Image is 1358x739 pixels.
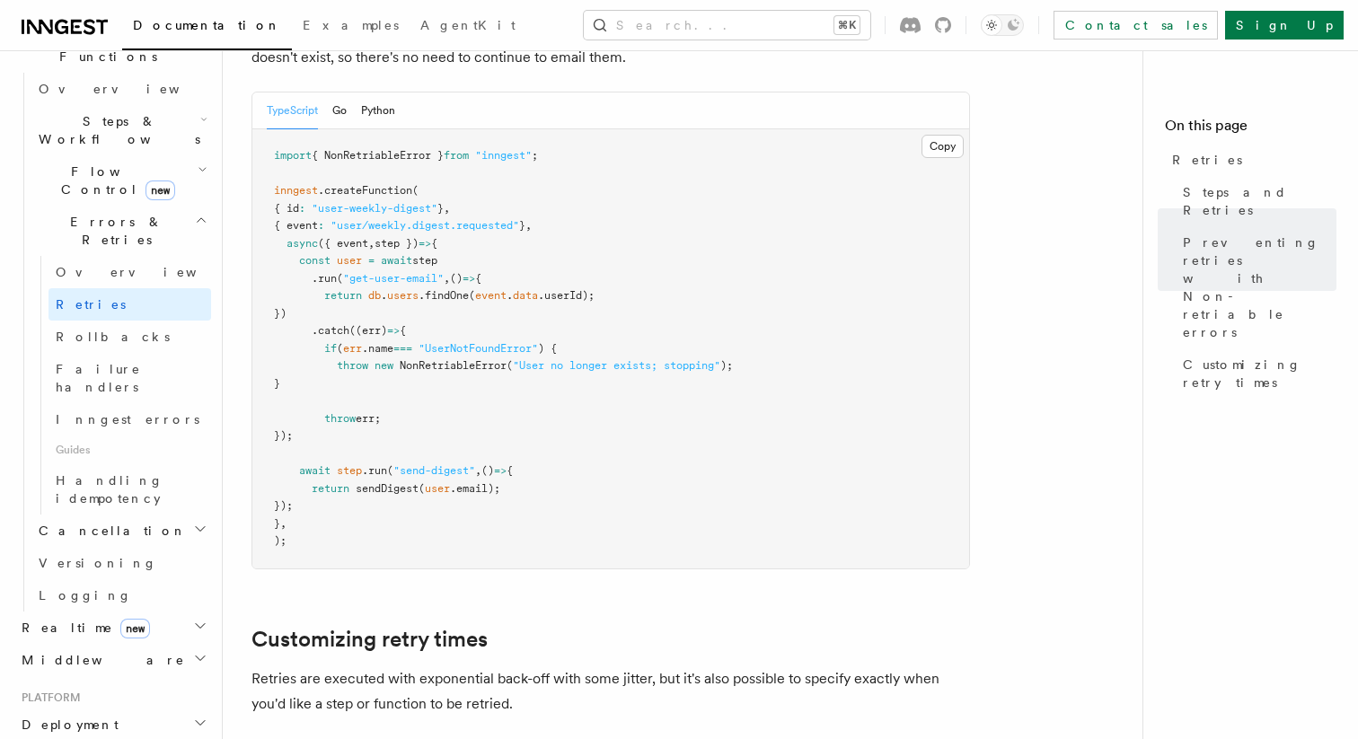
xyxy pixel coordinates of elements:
button: Realtimenew [14,611,211,644]
span: ( [337,342,343,355]
span: err [343,342,362,355]
a: Examples [292,5,410,48]
span: new [375,359,393,372]
span: user [425,482,450,495]
span: sendDigest [356,482,419,495]
button: Errors & Retries [31,206,211,256]
span: Overview [39,82,224,96]
span: } [274,377,280,390]
a: Failure handlers [48,353,211,403]
a: Contact sales [1054,11,1218,40]
kbd: ⌘K [834,16,860,34]
span: . [381,289,387,302]
span: "send-digest" [393,464,475,477]
span: .run [312,272,337,285]
span: await [299,464,331,477]
span: , [525,219,532,232]
span: => [494,464,507,477]
span: { event [274,219,318,232]
a: Steps and Retries [1176,176,1336,226]
span: { NonRetriableError } [312,149,444,162]
span: .run [362,464,387,477]
span: Handling idempotency [56,473,163,506]
span: .userId); [538,289,595,302]
button: TypeScript [267,92,318,129]
a: Handling idempotency [48,464,211,515]
a: Inngest errors [48,403,211,435]
span: => [463,272,475,285]
span: const [299,254,331,267]
span: ( [419,482,425,495]
a: Overview [31,73,211,105]
span: Overview [56,265,241,279]
span: Steps and Retries [1183,183,1336,219]
span: { id [274,202,299,215]
span: } [437,202,444,215]
span: ( [469,289,475,302]
span: : [318,219,324,232]
span: ); [720,359,733,372]
span: .createFunction [318,184,412,197]
span: Versioning [39,556,157,570]
span: throw [337,359,368,372]
a: Customizing retry times [1176,348,1336,399]
span: Failure handlers [56,362,141,394]
span: Customizing retry times [1183,356,1336,391]
span: }); [274,499,293,512]
span: "user-weekly-digest" [312,202,437,215]
span: Rollbacks [56,330,170,344]
span: new [120,619,150,638]
a: Overview [48,256,211,288]
span: AgentKit [420,18,516,32]
span: if [324,342,337,355]
span: Steps & Workflows [31,112,200,148]
span: import [274,149,312,162]
span: { [507,464,513,477]
span: Deployment [14,716,119,734]
span: ({ event [318,237,368,250]
span: Errors & Retries [31,213,195,249]
a: Customizing retry times [251,627,488,652]
span: step [337,464,362,477]
div: Inngest Functions [14,73,211,611]
span: }); [274,429,293,442]
span: "inngest" [475,149,532,162]
span: () [481,464,494,477]
span: : [299,202,305,215]
a: Versioning [31,547,211,579]
span: Guides [48,435,211,464]
button: Steps & Workflows [31,105,211,155]
span: Cancellation [31,522,187,540]
span: === [393,342,412,355]
button: Go [332,92,347,129]
span: "get-user-email" [343,272,444,285]
button: Toggle dark mode [981,14,1024,36]
span: ((err) [349,324,387,337]
span: user [337,254,362,267]
span: ( [412,184,419,197]
span: } [519,219,525,232]
span: async [287,237,318,250]
span: users [387,289,419,302]
span: => [387,324,400,337]
span: throw [324,412,356,425]
span: return [324,289,362,302]
span: }) [274,307,287,320]
span: ; [532,149,538,162]
span: inngest [274,184,318,197]
span: () [450,272,463,285]
span: , [475,464,481,477]
span: Retries [1172,151,1242,169]
span: return [312,482,349,495]
a: AgentKit [410,5,526,48]
span: Inngest errors [56,412,199,427]
span: { [400,324,406,337]
span: Retries [56,297,126,312]
span: event [475,289,507,302]
span: , [444,202,450,215]
a: Retries [1165,144,1336,176]
button: Copy [921,135,964,158]
p: Retries are executed with exponential back-off with some jitter, but it's also possible to specif... [251,666,970,717]
span: , [444,272,450,285]
span: data [513,289,538,302]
